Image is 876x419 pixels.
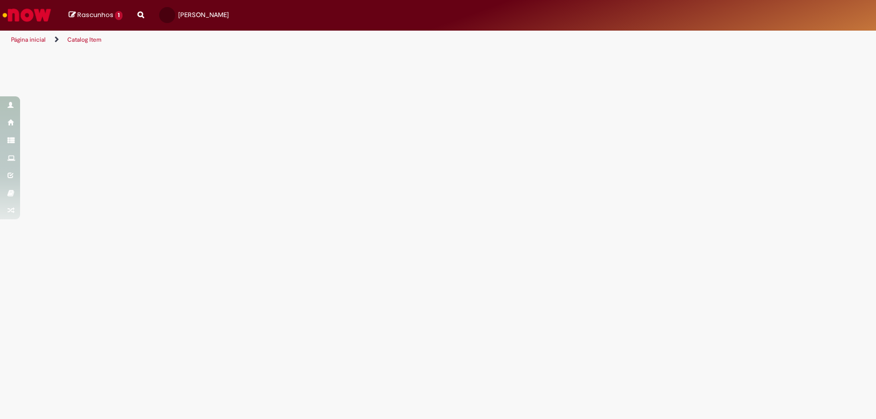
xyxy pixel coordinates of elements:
ul: Trilhas de página [8,31,576,49]
img: ServiceNow [1,5,53,25]
a: Rascunhos [69,11,122,20]
a: Página inicial [11,36,46,44]
span: Rascunhos [77,10,113,20]
a: Catalog Item [67,36,101,44]
span: 1 [115,11,122,20]
span: [PERSON_NAME] [178,11,229,19]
